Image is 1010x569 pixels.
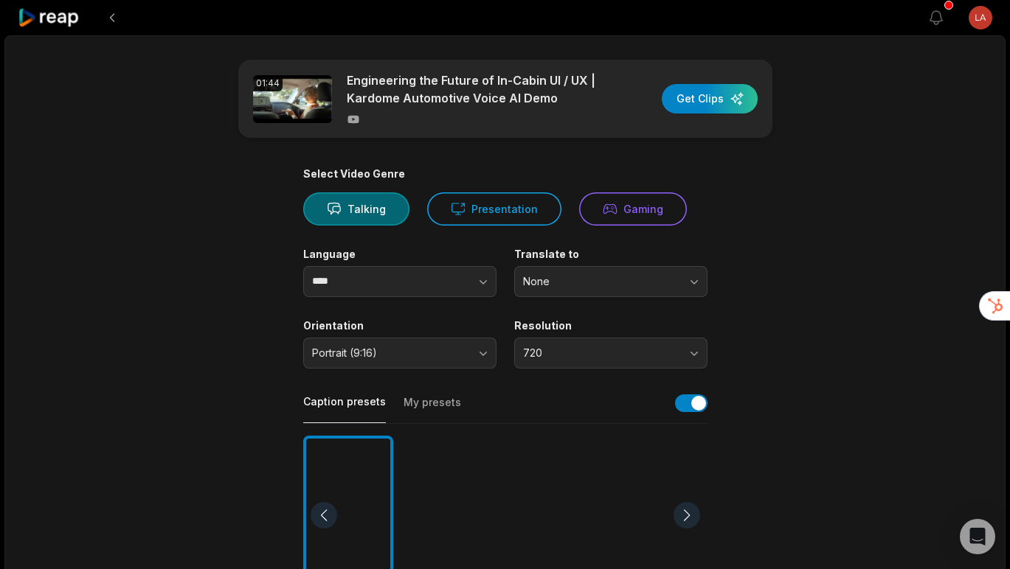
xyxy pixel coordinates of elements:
button: My presets [404,395,461,423]
label: Resolution [514,319,708,332]
span: None [523,275,678,288]
label: Language [303,248,497,261]
button: Talking [303,192,409,226]
button: Portrait (9:16) [303,338,497,369]
button: Get Clips [662,84,758,114]
p: Engineering the Future of In-Cabin UI / UX | Kardome Automotive Voice AI Demo [347,71,601,107]
label: Translate to [514,248,708,261]
button: Presentation [427,192,561,226]
button: Gaming [579,192,687,226]
div: Open Intercom Messenger [960,519,995,554]
button: 720 [514,338,708,369]
button: Caption presets [303,394,386,423]
label: Orientation [303,319,497,332]
button: None [514,266,708,297]
div: 01:44 [253,75,283,91]
span: 720 [523,346,678,360]
span: Portrait (9:16) [312,346,467,360]
div: Select Video Genre [303,167,708,181]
